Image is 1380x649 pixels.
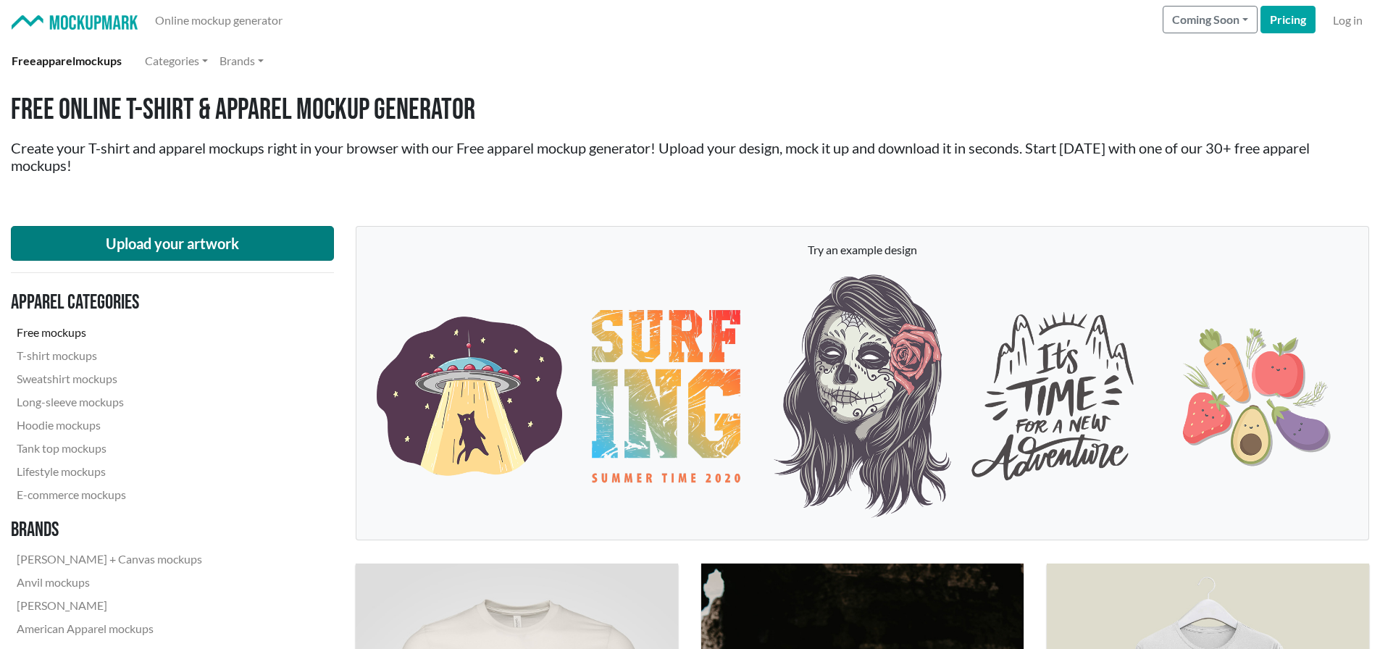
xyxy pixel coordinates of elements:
[11,617,208,640] a: American Apparel mockups
[214,46,269,75] a: Brands
[1260,6,1316,33] a: Pricing
[36,54,75,67] span: apparel
[11,437,208,460] a: Tank top mockups
[11,321,208,344] a: Free mockups
[1163,6,1258,33] button: Coming Soon
[11,290,208,315] h3: Apparel categories
[6,46,127,75] a: Freeapparelmockups
[11,139,1369,174] h2: Create your T-shirt and apparel mockups right in your browser with our Free apparel mockup genera...
[1327,6,1368,35] a: Log in
[11,483,208,506] a: E-commerce mockups
[12,15,138,30] img: Mockup Mark
[11,460,208,483] a: Lifestyle mockups
[11,367,208,390] a: Sweatshirt mockups
[11,518,208,543] h3: Brands
[11,571,208,594] a: Anvil mockups
[139,46,214,75] a: Categories
[11,93,1369,127] h1: Free Online T-shirt & Apparel Mockup Generator
[11,548,208,571] a: [PERSON_NAME] + Canvas mockups
[371,241,1354,259] p: Try an example design
[11,390,208,414] a: Long-sleeve mockups
[11,414,208,437] a: Hoodie mockups
[149,6,288,35] a: Online mockup generator
[11,344,208,367] a: T-shirt mockups
[11,594,208,617] a: [PERSON_NAME]
[11,226,334,261] button: Upload your artwork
